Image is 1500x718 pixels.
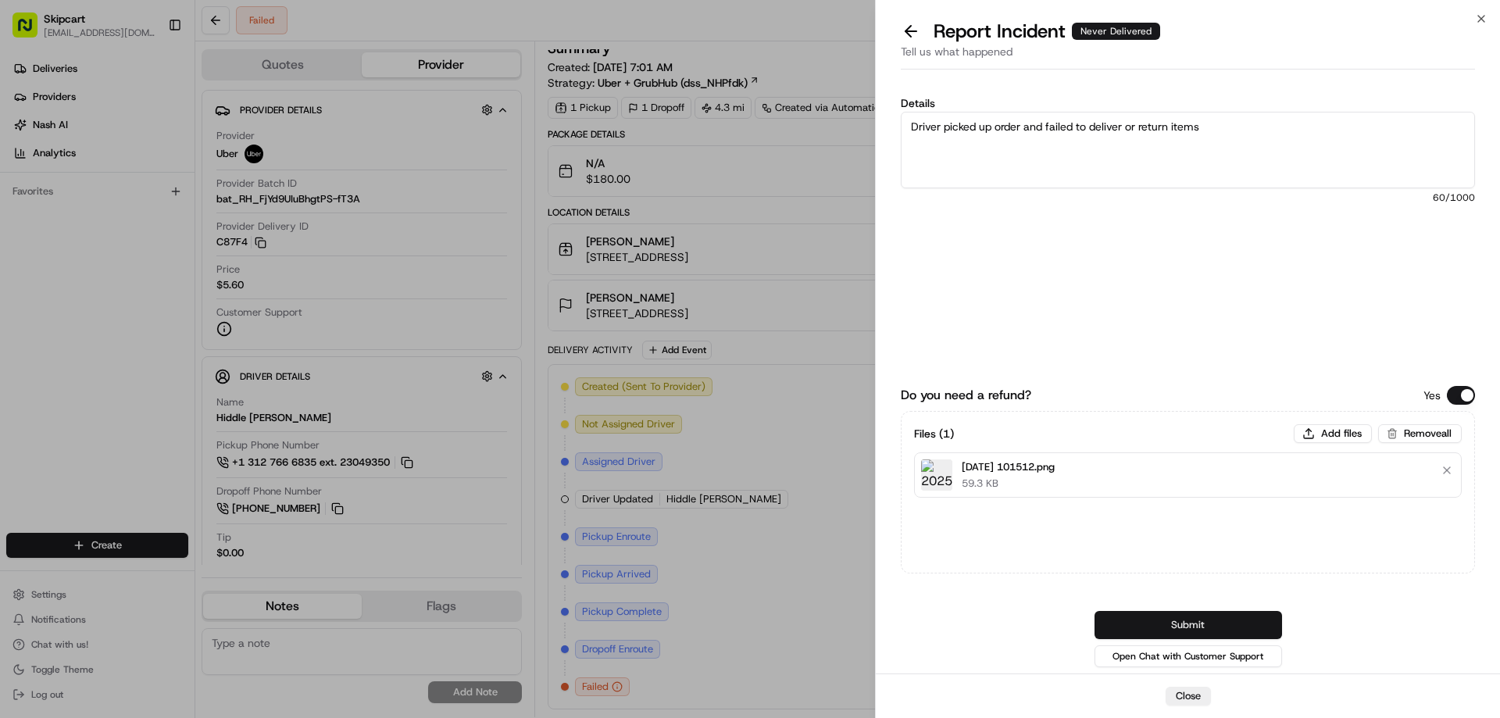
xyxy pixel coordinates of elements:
[1378,424,1462,443] button: Removeall
[1423,388,1441,403] p: Yes
[914,426,954,441] h3: Files ( 1 )
[53,149,256,165] div: Start new chat
[9,220,126,248] a: 📗Knowledge Base
[110,264,189,277] a: Powered byPylon
[1095,645,1282,667] button: Open Chat with Customer Support
[148,227,251,242] span: API Documentation
[53,165,198,177] div: We're available if you need us!
[962,459,1055,475] p: [DATE] 101512.png
[1095,611,1282,639] button: Submit
[901,44,1475,70] div: Tell us what happened
[16,63,284,88] p: Welcome 👋
[126,220,257,248] a: 💻API Documentation
[921,459,952,491] img: 2025-08-23 101512.png
[1436,459,1458,481] button: Remove file
[266,154,284,173] button: Start new chat
[16,16,47,47] img: Nash
[132,228,145,241] div: 💻
[1166,687,1211,705] button: Close
[901,386,1031,405] label: Do you need a refund?
[934,19,1160,44] p: Report Incident
[16,228,28,241] div: 📗
[962,477,1055,491] p: 59.3 KB
[901,98,1475,109] label: Details
[31,227,120,242] span: Knowledge Base
[1072,23,1160,40] div: Never Delivered
[16,149,44,177] img: 1736555255976-a54dd68f-1ca7-489b-9aae-adbdc363a1c4
[1294,424,1372,443] button: Add files
[155,265,189,277] span: Pylon
[901,191,1475,204] span: 60 /1000
[901,112,1475,188] textarea: Driver picked up order and failed to deliver or return items
[41,101,258,117] input: Clear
